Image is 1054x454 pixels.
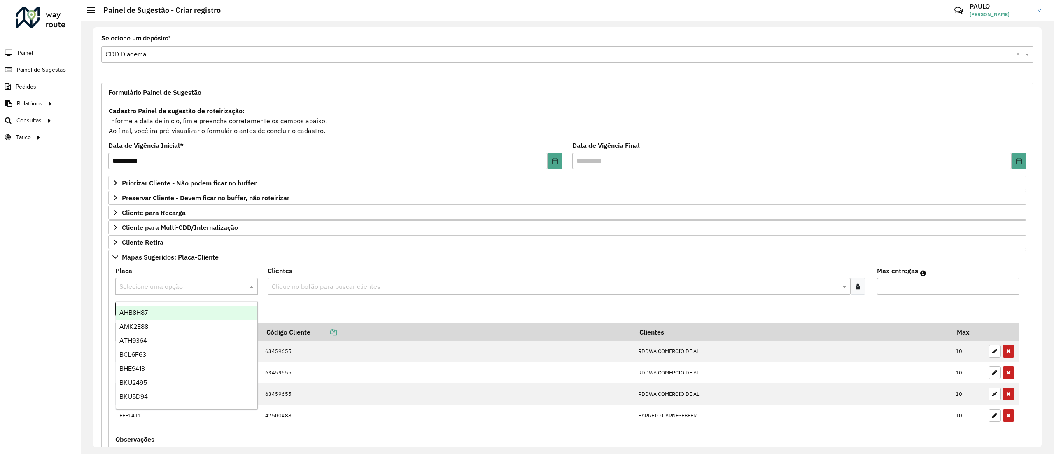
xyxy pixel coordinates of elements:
[634,341,951,362] td: RDDWA COMERCIO DE AL
[108,250,1026,264] a: Mapas Sugeridos: Placa-Cliente
[634,405,951,426] td: BARRETO CARNESEBEER
[950,2,968,19] a: Contato Rápido
[108,220,1026,234] a: Cliente para Multi-CDD/Internalização
[119,323,148,330] span: AMK2E88
[122,239,163,246] span: Cliente Retira
[115,434,154,444] label: Observações
[122,194,289,201] span: Preservar Cliente - Devem ficar no buffer, não roteirizar
[572,140,640,150] label: Data de Vigência Final
[920,270,926,276] em: Máximo de clientes que serão colocados na mesma rota com os clientes informados
[122,224,238,231] span: Cliente para Multi-CDD/Internalização
[119,393,148,400] span: BKU5D94
[108,191,1026,205] a: Preservar Cliente - Devem ficar no buffer, não roteirizar
[634,323,951,341] th: Clientes
[115,405,261,426] td: FEE1411
[108,235,1026,249] a: Cliente Retira
[261,323,634,341] th: Código Cliente
[115,266,132,276] label: Placa
[261,362,634,383] td: 63459655
[16,82,36,91] span: Pedidos
[119,351,146,358] span: BCL6F63
[951,341,984,362] td: 10
[108,206,1026,220] a: Cliente para Recarga
[101,33,171,43] label: Selecione um depósito
[109,107,245,115] strong: Cadastro Painel de sugestão de roteirização:
[16,116,42,125] span: Consultas
[310,328,337,336] a: Copiar
[122,209,186,216] span: Cliente para Recarga
[548,153,562,169] button: Choose Date
[122,180,257,186] span: Priorizar Cliente - Não podem ficar no buffer
[1012,153,1026,169] button: Choose Date
[108,176,1026,190] a: Priorizar Cliente - Não podem ficar no buffer
[108,89,201,96] span: Formulário Painel de Sugestão
[116,301,258,410] ng-dropdown-panel: Options list
[119,337,147,344] span: ATH9364
[108,140,184,150] label: Data de Vigência Inicial
[16,133,31,142] span: Tático
[634,383,951,405] td: RDDWA COMERCIO DE AL
[951,323,984,341] th: Max
[119,309,148,316] span: AHB8H87
[18,49,33,57] span: Painel
[877,266,918,276] label: Max entregas
[970,2,1031,10] h3: PAULO
[95,6,221,15] h2: Painel de Sugestão - Criar registro
[122,254,219,260] span: Mapas Sugeridos: Placa-Cliente
[268,266,292,276] label: Clientes
[634,362,951,383] td: RDDWA COMERCIO DE AL
[951,362,984,383] td: 10
[119,379,147,386] span: BKU2495
[261,341,634,362] td: 63459655
[970,11,1031,18] span: [PERSON_NAME]
[108,105,1026,136] div: Informe a data de inicio, fim e preencha corretamente os campos abaixo. Ao final, você irá pré-vi...
[17,66,66,74] span: Painel de Sugestão
[1016,49,1023,59] span: Clear all
[17,99,42,108] span: Relatórios
[951,405,984,426] td: 10
[261,405,634,426] td: 47500488
[951,383,984,405] td: 10
[261,383,634,405] td: 63459655
[119,365,145,372] span: BHE9413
